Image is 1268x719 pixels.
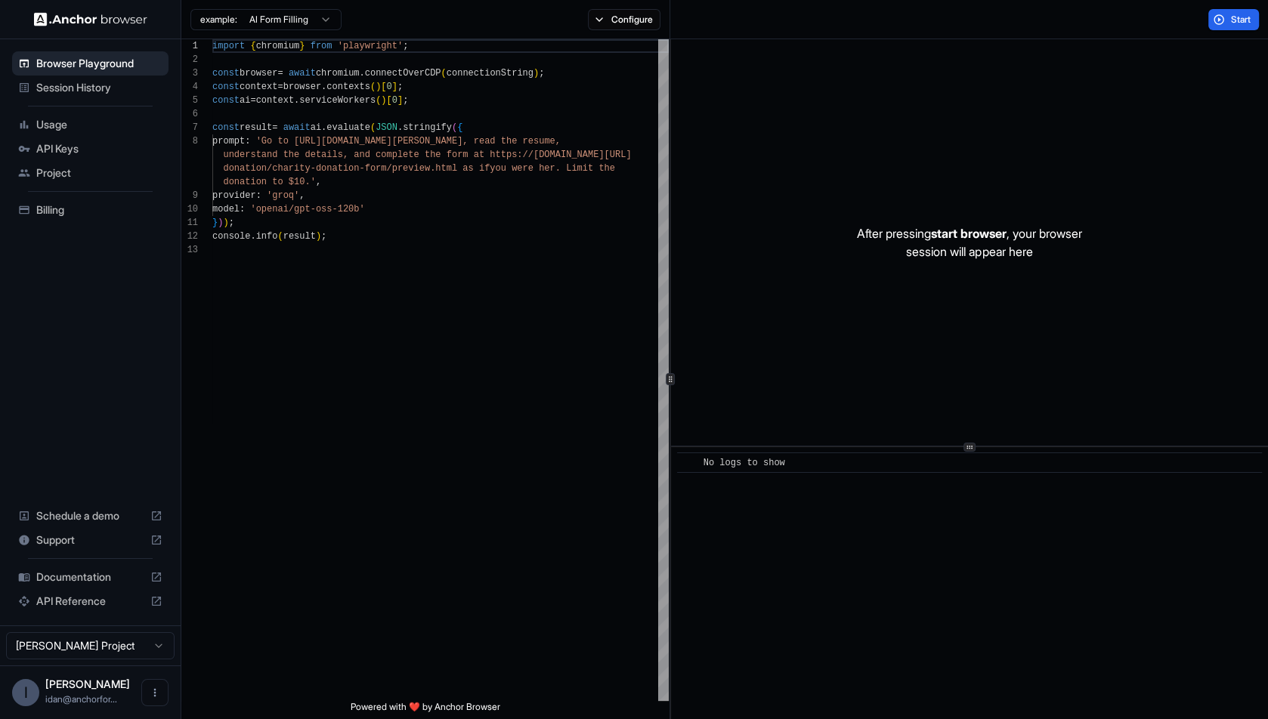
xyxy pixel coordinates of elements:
[283,122,311,133] span: await
[250,231,255,242] span: .
[533,68,539,79] span: )
[376,95,381,106] span: (
[490,163,615,174] span: you were her. Limit the
[250,41,255,51] span: {
[283,82,321,92] span: browser
[403,41,408,51] span: ;
[1208,9,1259,30] button: Start
[256,95,294,106] span: context
[12,198,169,222] div: Billing
[36,569,144,585] span: Documentation
[452,122,457,133] span: (
[403,122,452,133] span: stringify
[370,82,376,92] span: (
[283,231,316,242] span: result
[181,66,198,80] div: 3
[212,136,245,147] span: prompt
[240,68,277,79] span: browser
[181,243,198,257] div: 13
[931,226,1007,241] span: start browser
[240,95,250,106] span: ai
[212,204,240,214] span: model
[12,565,169,589] div: Documentation
[256,231,278,242] span: info
[351,701,500,719] span: Powered with ❤️ by Anchor Browser
[397,82,403,92] span: ;
[12,679,39,706] div: I
[36,165,162,181] span: Project
[212,41,245,51] span: import
[294,95,299,106] span: .
[34,12,147,26] img: Anchor Logo
[326,122,370,133] span: evaluate
[12,528,169,552] div: Support
[441,68,447,79] span: (
[588,9,661,30] button: Configure
[212,218,218,228] span: }
[539,68,544,79] span: ;
[12,137,169,161] div: API Keys
[181,107,198,121] div: 6
[386,95,391,106] span: [
[223,218,228,228] span: )
[311,41,332,51] span: from
[289,68,316,79] span: await
[376,82,381,92] span: )
[245,136,250,147] span: :
[36,508,144,523] span: Schedule a demo
[36,80,162,95] span: Session History
[181,134,198,148] div: 8
[212,122,240,133] span: const
[397,95,403,106] span: ]
[212,231,250,242] span: console
[277,231,283,242] span: (
[392,82,397,92] span: ]
[338,41,403,51] span: 'playwright'
[381,82,386,92] span: [
[12,161,169,185] div: Project
[218,218,223,228] span: )
[311,122,321,133] span: ai
[365,68,441,79] span: connectOverCDP
[12,504,169,528] div: Schedule a demo
[256,136,484,147] span: 'Go to [URL][DOMAIN_NAME][PERSON_NAME], re
[181,230,198,243] div: 12
[704,458,785,468] span: No logs to show
[250,95,255,106] span: =
[397,122,403,133] span: .
[321,82,326,92] span: .
[12,76,169,100] div: Session History
[326,82,370,92] span: contexts
[36,56,162,71] span: Browser Playground
[240,82,277,92] span: context
[403,95,408,106] span: ;
[321,122,326,133] span: .
[316,231,321,242] span: )
[299,95,376,106] span: serviceWorkers
[857,224,1082,261] p: After pressing , your browser session will appear here
[316,177,321,187] span: ,
[256,41,300,51] span: chromium
[212,190,256,201] span: provider
[316,68,360,79] span: chromium
[381,95,386,106] span: )
[36,594,144,609] span: API Reference
[272,122,277,133] span: =
[36,202,162,218] span: Billing
[386,82,391,92] span: 0
[12,113,169,137] div: Usage
[181,94,198,107] div: 5
[212,82,240,92] span: const
[447,68,533,79] span: connectionString
[267,190,299,201] span: 'groq'
[392,95,397,106] span: 0
[223,150,495,160] span: understand the details, and complete the form at h
[200,14,237,26] span: example:
[250,204,364,214] span: 'openai/gpt-oss-120b'
[376,122,397,133] span: JSON
[181,80,198,94] div: 4
[181,39,198,53] div: 1
[484,136,561,147] span: ad the resume,
[321,231,326,242] span: ;
[181,202,198,216] div: 10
